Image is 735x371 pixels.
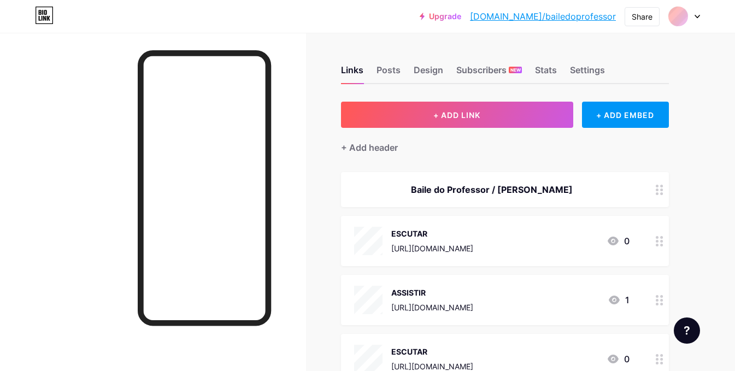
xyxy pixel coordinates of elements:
[570,63,605,83] div: Settings
[354,183,630,196] div: Baile do Professor / [PERSON_NAME]
[414,63,443,83] div: Design
[582,102,669,128] div: + ADD EMBED
[608,293,630,307] div: 1
[632,11,652,22] div: Share
[433,110,480,120] span: + ADD LINK
[391,287,473,298] div: ASSISTIR
[391,243,473,254] div: [URL][DOMAIN_NAME]
[391,302,473,313] div: [URL][DOMAIN_NAME]
[607,352,630,366] div: 0
[607,234,630,248] div: 0
[391,346,473,357] div: ESCUTAR
[420,12,461,21] a: Upgrade
[510,67,521,73] span: NEW
[391,228,473,239] div: ESCUTAR
[470,10,616,23] a: [DOMAIN_NAME]/bailedoprofessor
[341,63,363,83] div: Links
[377,63,401,83] div: Posts
[456,63,522,83] div: Subscribers
[535,63,557,83] div: Stats
[341,102,573,128] button: + ADD LINK
[341,141,398,154] div: + Add header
